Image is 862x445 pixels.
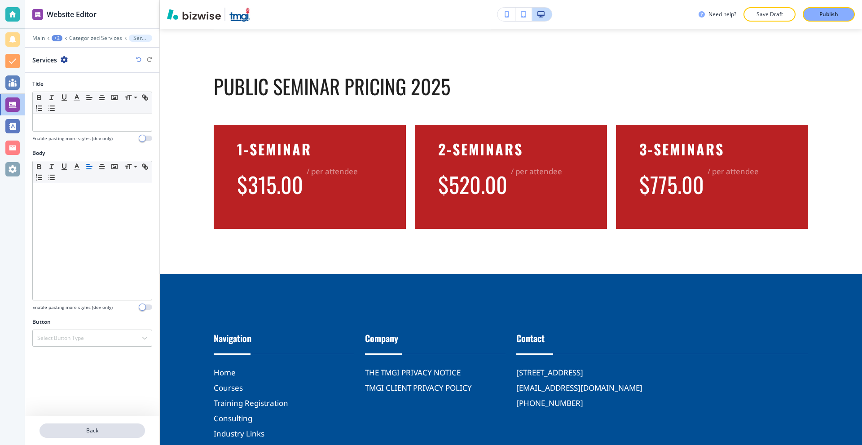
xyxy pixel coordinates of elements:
button: Save Draft [743,7,796,22]
img: Bizwise Logo [167,9,221,20]
a: [EMAIL_ADDRESS][DOMAIN_NAME] [516,382,642,394]
a: [PHONE_NUMBER] [516,397,583,409]
p: Back [40,427,144,435]
h2: Body [32,149,45,157]
p: [STREET_ADDRESS] [516,367,583,379]
h2: Title [32,80,44,88]
h4: Enable pasting more styles (dev only) [32,135,113,142]
h4: Select Button Type [37,334,84,342]
button: Main [32,35,45,41]
button: +2 [52,35,62,41]
h3: Need help? [708,10,736,18]
img: editor icon [32,9,43,20]
button: TMGI CLIENT PRIVACY POLICY [365,382,472,394]
img: Your Logo [229,7,251,22]
h6: / [511,166,514,177]
span: per attendee [311,166,358,176]
span: PUBLIC SEMINAR PRICING 2025 [214,71,450,101]
strong: Navigation [214,331,251,345]
p: per attendee [515,166,562,177]
span: $775.00 [639,168,704,200]
h2: Button [32,318,51,326]
strong: Contact [516,331,545,345]
p: Save Draft [755,10,784,18]
span: $315.00 [237,168,303,200]
h6: Industry Links [214,428,354,440]
h6: Courses [214,382,354,394]
h6: / [708,166,710,177]
button: Services [129,35,152,42]
h2: Services [32,55,57,65]
p: per attendee [712,166,759,177]
strong: 3-SEMINARS [639,138,724,159]
button: Back [40,423,145,438]
span: 2-SEMINARS [438,138,523,159]
h6: / [307,166,309,177]
h6: Consulting [214,413,354,424]
strong: Company [365,331,398,345]
button: Publish [803,7,855,22]
h6: Training Registration [214,397,354,409]
p: Publish [819,10,838,18]
span: 1-SEMINAR [237,138,312,159]
p: Services [133,35,148,41]
h6: Home [214,367,354,379]
span: $520.00 [438,168,507,200]
button: Categorized Services [69,35,122,41]
h2: Website Editor [47,9,97,20]
button: THE TMGI PRIVACY NOTICE [365,367,461,379]
h4: Enable pasting more styles (dev only) [32,304,113,311]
